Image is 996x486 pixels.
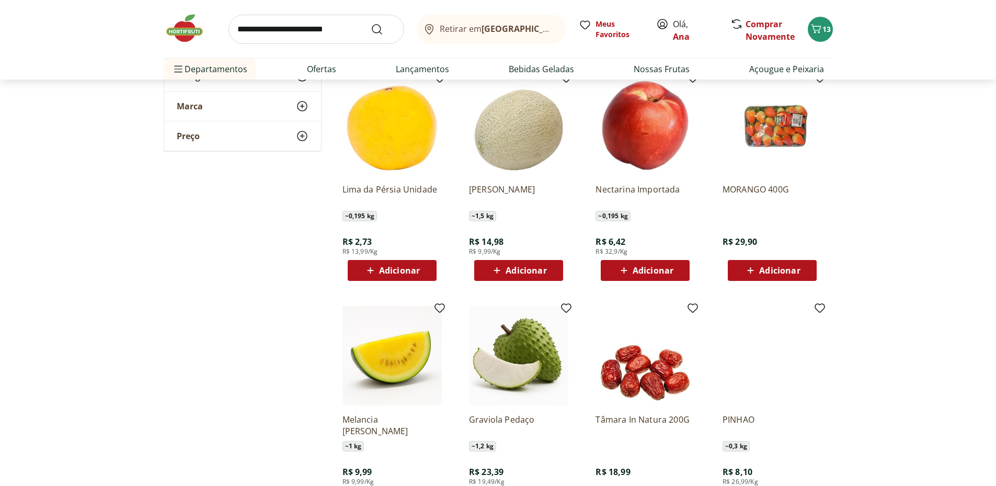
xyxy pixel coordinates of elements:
button: Adicionar [474,260,563,281]
a: Meus Favoritos [579,19,644,40]
span: R$ 13,99/Kg [342,247,378,256]
button: Marca [164,92,321,121]
span: Adicionar [506,266,546,275]
a: Lima da Pérsia Unidade [342,184,442,207]
img: Lima da Pérsia Unidade [342,76,442,175]
input: search [228,15,404,44]
button: Submit Search [371,23,396,36]
a: [PERSON_NAME] [469,184,568,207]
a: Nossas Frutas [634,63,690,75]
span: R$ 23,39 [469,466,503,478]
button: Retirar em[GEOGRAPHIC_DATA]/[GEOGRAPHIC_DATA] [417,15,566,44]
a: Lançamentos [396,63,449,75]
img: Melancia Amarela Pedaço [342,306,442,405]
button: Menu [172,56,185,82]
span: Marca [177,101,203,111]
img: Hortifruti [164,13,216,44]
span: Olá, [673,18,719,43]
span: R$ 19,49/Kg [469,478,505,486]
button: Adicionar [348,260,437,281]
span: Adicionar [759,266,800,275]
a: Tâmara In Natura 200G [596,414,695,437]
button: Preço [164,121,321,151]
a: Ana [673,31,690,42]
span: R$ 9,99/Kg [342,478,374,486]
span: ~ 1,5 kg [469,211,496,221]
span: ~ 0,3 kg [723,441,750,451]
span: Adicionar [379,266,420,275]
span: R$ 2,73 [342,236,372,247]
span: R$ 32,9/Kg [596,247,627,256]
a: Comprar Novamente [746,18,795,42]
span: Departamentos [172,56,247,82]
span: R$ 9,99 [342,466,372,478]
img: Graviola Pedaço [469,306,568,405]
button: Carrinho [808,17,833,42]
span: ~ 1 kg [342,441,364,451]
span: R$ 26,99/Kg [723,478,758,486]
a: PINHAO [723,414,822,437]
img: Melão Cantaloupe [469,76,568,175]
a: Melancia [PERSON_NAME] [342,414,442,437]
span: ~ 0,195 kg [596,211,630,221]
a: Nectarina Importada [596,184,695,207]
span: R$ 18,99 [596,466,630,478]
span: R$ 29,90 [723,236,757,247]
span: R$ 6,42 [596,236,625,247]
img: Nectarina Importada [596,76,695,175]
button: Adicionar [728,260,817,281]
span: 13 [822,24,831,34]
img: PINHAO [723,306,822,405]
a: Graviola Pedaço [469,414,568,437]
button: Adicionar [601,260,690,281]
a: Açougue e Peixaria [749,63,824,75]
img: MORANGO 400G [723,76,822,175]
span: R$ 9,99/Kg [469,247,501,256]
b: [GEOGRAPHIC_DATA]/[GEOGRAPHIC_DATA] [482,23,658,35]
span: ~ 1,2 kg [469,441,496,451]
span: ~ 0,195 kg [342,211,377,221]
a: MORANGO 400G [723,184,822,207]
img: Tâmara In Natura 200G [596,306,695,405]
span: Preço [177,131,200,141]
span: R$ 8,10 [723,466,752,478]
span: R$ 14,98 [469,236,503,247]
a: Ofertas [307,63,336,75]
span: Retirar em [440,24,555,33]
a: Bebidas Geladas [509,63,574,75]
span: Meus Favoritos [596,19,644,40]
span: Adicionar [633,266,673,275]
